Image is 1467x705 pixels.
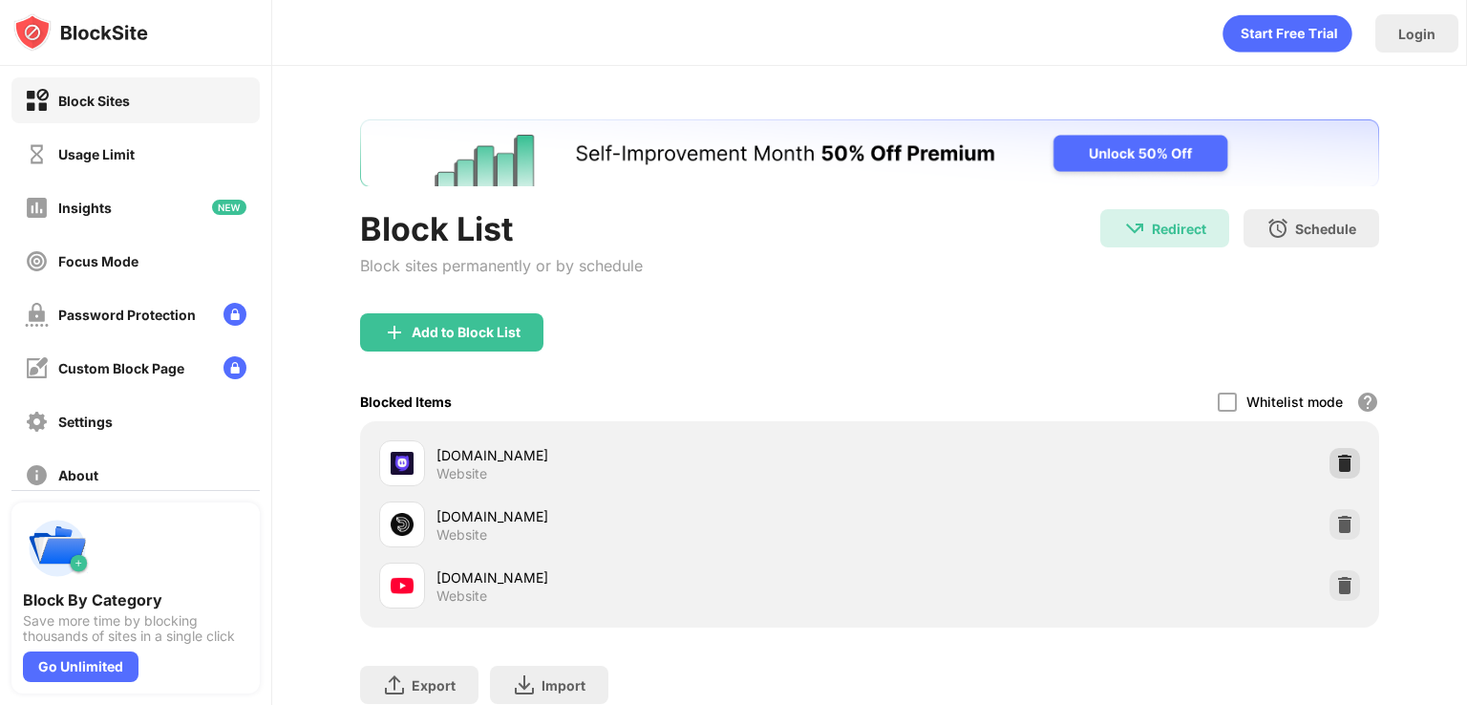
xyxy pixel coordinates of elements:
[23,652,138,682] div: Go Unlimited
[223,356,246,379] img: lock-menu.svg
[223,303,246,326] img: lock-menu.svg
[25,196,49,220] img: insights-off.svg
[58,307,196,323] div: Password Protection
[25,463,49,487] img: about-off.svg
[391,513,414,536] img: favicons
[25,303,49,327] img: password-protection-off.svg
[23,613,248,644] div: Save more time by blocking thousands of sites in a single click
[1398,26,1435,42] div: Login
[25,249,49,273] img: focus-off.svg
[58,200,112,216] div: Insights
[391,452,414,475] img: favicons
[13,13,148,52] img: logo-blocksite.svg
[436,526,487,544] div: Website
[360,256,643,275] div: Block sites permanently or by schedule
[1222,14,1352,53] div: animation
[25,410,49,434] img: settings-off.svg
[542,677,585,694] div: Import
[360,209,643,248] div: Block List
[412,677,456,694] div: Export
[412,325,521,340] div: Add to Block List
[436,445,869,465] div: [DOMAIN_NAME]
[58,253,138,269] div: Focus Mode
[436,587,487,605] div: Website
[58,414,113,430] div: Settings
[1152,221,1206,237] div: Redirect
[1295,221,1356,237] div: Schedule
[391,574,414,597] img: favicons
[25,89,49,113] img: block-on.svg
[1246,394,1343,410] div: Whitelist mode
[25,356,49,380] img: customize-block-page-off.svg
[212,200,246,215] img: new-icon.svg
[23,590,248,609] div: Block By Category
[436,506,869,526] div: [DOMAIN_NAME]
[360,119,1379,186] iframe: Banner
[58,93,130,109] div: Block Sites
[58,360,184,376] div: Custom Block Page
[23,514,92,583] img: push-categories.svg
[360,394,452,410] div: Blocked Items
[25,142,49,166] img: time-usage-off.svg
[58,467,98,483] div: About
[436,567,869,587] div: [DOMAIN_NAME]
[58,146,135,162] div: Usage Limit
[436,465,487,482] div: Website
